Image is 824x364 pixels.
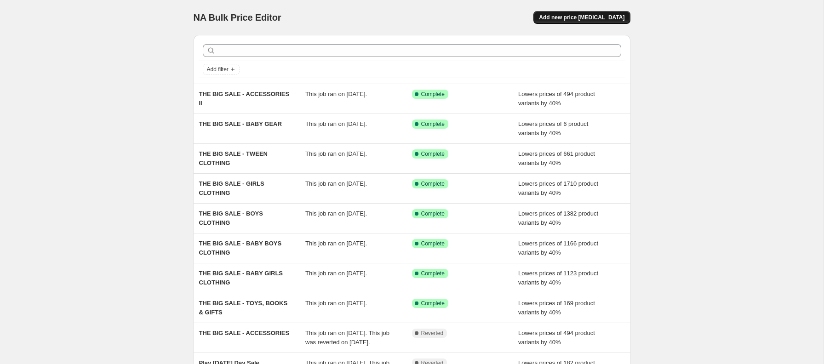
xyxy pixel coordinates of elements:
[199,91,290,107] span: THE BIG SALE - ACCESSORIES II
[199,330,290,336] span: THE BIG SALE - ACCESSORIES
[518,330,595,346] span: Lowers prices of 494 product variants by 40%
[421,270,445,277] span: Complete
[421,300,445,307] span: Complete
[305,270,367,277] span: This job ran on [DATE].
[199,240,282,256] span: THE BIG SALE - BABY BOYS CLOTHING
[518,300,595,316] span: Lowers prices of 169 product variants by 40%
[199,120,282,127] span: THE BIG SALE - BABY GEAR
[305,91,367,97] span: This job ran on [DATE].
[199,180,264,196] span: THE BIG SALE - GIRLS CLOTHING
[305,330,389,346] span: This job ran on [DATE]. This job was reverted on [DATE].
[305,120,367,127] span: This job ran on [DATE].
[305,150,367,157] span: This job ran on [DATE].
[518,270,598,286] span: Lowers prices of 1123 product variants by 40%
[305,240,367,247] span: This job ran on [DATE].
[518,150,595,166] span: Lowers prices of 661 product variants by 40%
[421,120,445,128] span: Complete
[199,150,268,166] span: THE BIG SALE - TWEEN CLOTHING
[539,14,624,21] span: Add new price [MEDICAL_DATA]
[421,180,445,188] span: Complete
[421,91,445,98] span: Complete
[305,210,367,217] span: This job ran on [DATE].
[518,180,598,196] span: Lowers prices of 1710 product variants by 40%
[203,64,240,75] button: Add filter
[421,210,445,217] span: Complete
[421,330,444,337] span: Reverted
[199,210,263,226] span: THE BIG SALE - BOYS CLOTHING
[199,300,288,316] span: THE BIG SALE - TOYS, BOOKS & GIFTS
[518,120,588,136] span: Lowers prices of 6 product variants by 40%
[518,240,598,256] span: Lowers prices of 1166 product variants by 40%
[421,150,445,158] span: Complete
[194,12,281,23] span: NA Bulk Price Editor
[421,240,445,247] span: Complete
[518,91,595,107] span: Lowers prices of 494 product variants by 40%
[305,300,367,307] span: This job ran on [DATE].
[199,270,283,286] span: THE BIG SALE - BABY GIRLS CLOTHING
[305,180,367,187] span: This job ran on [DATE].
[518,210,598,226] span: Lowers prices of 1382 product variants by 40%
[207,66,229,73] span: Add filter
[533,11,630,24] button: Add new price [MEDICAL_DATA]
